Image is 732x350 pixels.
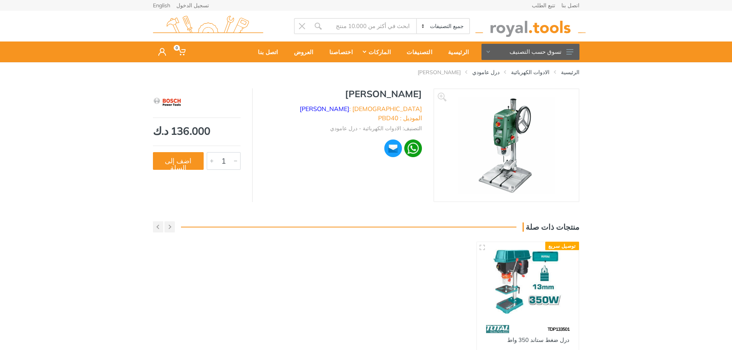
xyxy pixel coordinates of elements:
[404,139,422,157] img: wa.webp
[438,44,474,60] div: الرئيسية
[176,3,209,8] a: تسجيل الدخول
[548,326,569,332] span: TDP133501
[484,249,572,315] img: Royal Tools - درل ضغط ستاند 350 واط
[561,3,579,8] a: اتصل بنا
[511,68,549,76] a: الادوات الكهربائية
[523,222,579,232] h3: منتجات ذات صلة
[486,322,509,336] img: 86.webp
[378,113,422,123] li: الموديل : PBD40
[326,18,417,34] input: Site search
[284,41,319,62] a: العروض
[438,41,474,62] a: الرئيسية
[396,44,438,60] div: التصنيفات
[153,16,263,37] img: royal.tools Logo
[153,3,170,8] a: English
[507,336,569,343] a: درل ضغط ستاند 350 واط
[481,44,579,60] button: تسوق حسب التصنيف
[319,41,358,62] a: اختصاصنا
[300,104,422,113] li: [DEMOGRAPHIC_DATA] :
[319,44,358,60] div: اختصاصنا
[330,124,422,133] li: التصنيف: الادوات الكهربائية - درل عامودي
[383,139,403,158] img: ma.webp
[561,68,579,76] a: الرئيسية
[532,3,555,8] a: تتبع الطلب
[475,16,586,37] img: royal.tools Logo
[153,126,241,136] div: 136.000 د.ك
[153,68,579,76] nav: breadcrumb
[153,152,204,170] button: اضف إلى السلة
[284,44,319,60] div: العروض
[358,44,396,60] div: الماركات
[396,41,438,62] a: التصنيفات
[264,88,422,100] h1: [PERSON_NAME]
[174,45,180,51] span: 0
[406,68,461,76] li: [PERSON_NAME]
[153,92,182,111] img: بوش
[247,44,283,60] div: اتصل بنا
[458,97,555,194] img: Royal Tools - درل بنش
[416,19,469,33] select: Category
[300,105,349,113] a: [PERSON_NAME]
[545,242,579,250] div: توصيل سريع
[247,41,283,62] a: اتصل بنا
[472,68,500,76] a: درل عامودي
[171,41,191,62] a: 0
